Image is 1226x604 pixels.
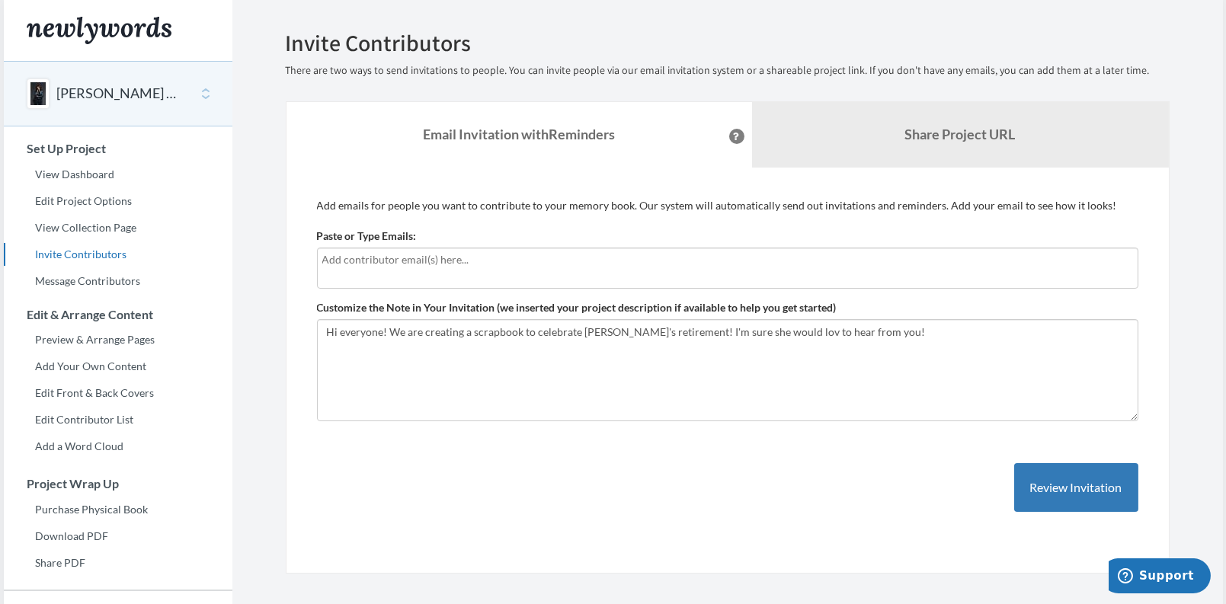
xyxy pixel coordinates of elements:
a: Edit Project Options [4,190,232,213]
h3: Set Up Project [5,142,232,155]
a: Purchase Physical Book [4,498,232,521]
a: Edit Contributor List [4,408,232,431]
a: View Dashboard [4,163,232,186]
textarea: Hi everyone! We are creating a scrapbook to celebrate [PERSON_NAME]'s retirement! I'm sure she wo... [317,319,1138,421]
h2: Invite Contributors [286,30,1170,56]
b: Share Project URL [905,126,1016,142]
iframe: Opens a widget where you can chat to one of our agents [1109,558,1211,596]
a: Message Contributors [4,270,232,292]
a: Edit Front & Back Covers [4,382,232,404]
a: Invite Contributors [4,243,232,266]
strong: Email Invitation with Reminders [423,126,615,142]
a: Add a Word Cloud [4,435,232,458]
input: Add contributor email(s) here... [322,251,1133,268]
p: Add emails for people you want to contribute to your memory book. Our system will automatically s... [317,198,1138,213]
h3: Edit & Arrange Content [5,308,232,321]
a: View Collection Page [4,216,232,239]
a: Share PDF [4,551,232,574]
a: Download PDF [4,525,232,548]
a: Preview & Arrange Pages [4,328,232,351]
button: Review Invitation [1014,463,1138,513]
p: There are two ways to send invitations to people. You can invite people via our email invitation ... [286,63,1170,78]
a: Add Your Own Content [4,355,232,378]
label: Customize the Note in Your Invitation (we inserted your project description if available to help ... [317,300,837,315]
img: Newlywords logo [27,17,171,44]
button: [PERSON_NAME] Retirement [57,84,181,104]
h3: Project Wrap Up [5,477,232,491]
label: Paste or Type Emails: [317,228,417,244]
